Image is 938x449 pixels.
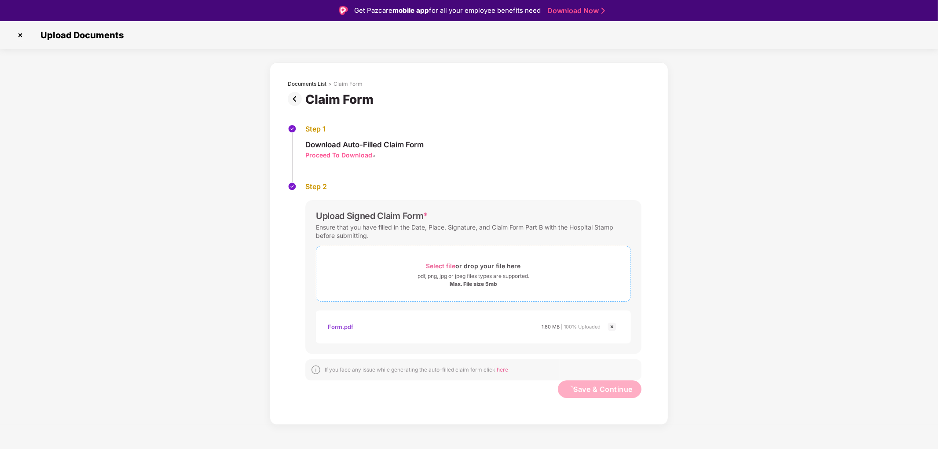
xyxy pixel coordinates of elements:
div: > [328,80,332,88]
img: svg+xml;base64,PHN2ZyBpZD0iQ3Jvc3MtMzJ4MzIiIHhtbG5zPSJodHRwOi8vd3d3LnczLm9yZy8yMDAwL3N2ZyIgd2lkdG... [13,28,27,42]
span: here [497,366,508,373]
div: Download Auto-Filled Claim Form [305,140,424,150]
div: Form.pdf [328,319,353,334]
div: Upload Signed Claim Form [316,211,428,221]
div: Ensure that you have filled in the Date, Place, Signature, and Claim Form Part B with the Hospita... [316,221,631,241]
img: svg+xml;base64,PHN2ZyBpZD0iU3RlcC1Eb25lLTMyeDMyIiB4bWxucz0iaHR0cDovL3d3dy53My5vcmcvMjAwMC9zdmciIH... [288,124,297,133]
img: svg+xml;base64,PHN2ZyBpZD0iU3RlcC1Eb25lLTMyeDMyIiB4bWxucz0iaHR0cDovL3d3dy53My5vcmcvMjAwMC9zdmciIH... [288,182,297,191]
button: loadingSave & Continue [558,380,642,398]
img: svg+xml;base64,PHN2ZyBpZD0iQ3Jvc3MtMjR4MjQiIHhtbG5zPSJodHRwOi8vd3d3LnczLm9yZy8yMDAwL3N2ZyIgd2lkdG... [607,321,617,332]
div: Claim Form [305,92,377,107]
span: Upload Documents [32,30,128,40]
img: Logo [339,6,348,15]
strong: mobile app [392,6,429,15]
span: Select fileor drop your file herepdf, png, jpg or jpeg files types are supported.Max. File size 5mb [316,253,630,295]
div: pdf, png, jpg or jpeg files types are supported. [418,272,529,281]
div: Max. File size 5mb [450,281,497,288]
span: Select file [426,262,456,270]
span: 1.80 MB [542,324,560,330]
a: Download Now [547,6,602,15]
div: Step 1 [305,124,424,134]
div: Proceed To Download [305,151,372,159]
img: svg+xml;base64,PHN2ZyBpZD0iSW5mb18tXzMyeDMyIiBkYXRhLW5hbWU9IkluZm8gLSAzMngzMiIgeG1sbnM9Imh0dHA6Ly... [311,365,321,375]
div: Step 2 [305,182,641,191]
span: | 100% Uploaded [561,324,601,330]
div: Claim Form [333,80,363,88]
img: Stroke [601,6,605,15]
div: Get Pazcare for all your employee benefits need [354,5,541,16]
img: svg+xml;base64,PHN2ZyBpZD0iUHJldi0zMngzMiIgeG1sbnM9Imh0dHA6Ly93d3cudzMub3JnLzIwMDAvc3ZnIiB3aWR0aD... [288,92,305,106]
span: > [372,152,376,159]
div: Documents List [288,80,326,88]
div: or drop your file here [426,260,521,272]
div: If you face any issue while generating the auto-filled claim form click [325,366,508,373]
